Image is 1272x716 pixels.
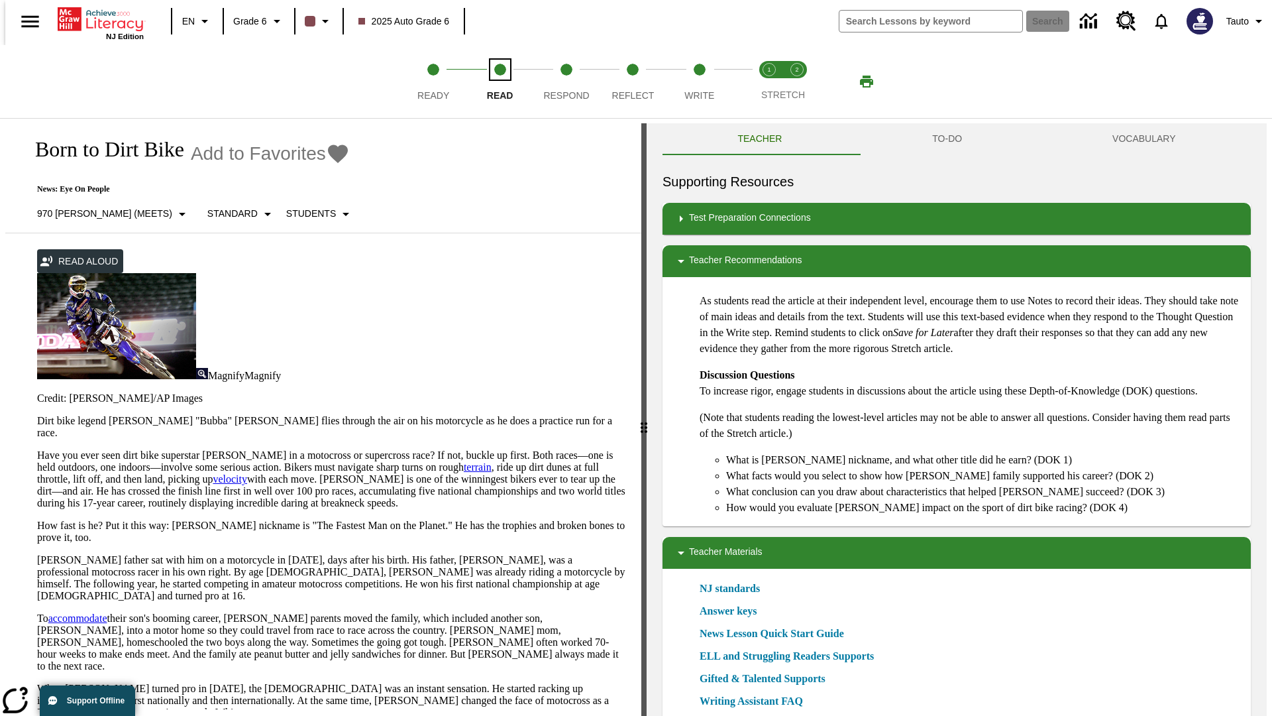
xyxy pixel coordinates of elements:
a: Resource Center, Will open in new tab [1108,3,1144,39]
span: Reflect [612,90,655,101]
div: activity [647,123,1267,716]
button: Stretch Read step 1 of 2 [750,45,788,118]
div: Instructional Panel Tabs [662,123,1251,155]
p: Standard [207,207,258,221]
button: Add to Favorites - Born to Dirt Bike [191,142,350,165]
p: [PERSON_NAME] father sat with him on a motorcycle in [DATE], days after his birth. His father, [P... [37,554,625,602]
li: What facts would you select to show how [PERSON_NAME] family supported his career? (DOK 2) [726,468,1240,484]
button: Class color is dark brown. Change class color [299,9,339,33]
p: Test Preparation Connections [689,211,811,227]
img: Avatar [1187,8,1213,34]
a: accommodate [48,613,107,624]
h6: Supporting Resources [662,171,1251,192]
span: Write [684,90,714,101]
span: Tauto [1226,15,1249,29]
button: Print [845,70,888,93]
p: 970 [PERSON_NAME] (Meets) [37,207,172,221]
a: Notifications [1144,4,1179,38]
button: Open side menu [11,2,50,41]
span: 2025 Auto Grade 6 [358,15,450,29]
button: Reflect step 4 of 5 [594,45,671,118]
button: TO-DO [857,123,1037,155]
button: Read step 2 of 5 [461,45,538,118]
li: What conclusion can you draw about characteristics that helped [PERSON_NAME] succeed? (DOK 3) [726,484,1240,500]
span: Grade 6 [233,15,267,29]
strong: Discussion Questions [700,369,795,381]
p: Credit: [PERSON_NAME]/AP Images [37,392,625,404]
div: Teacher Materials [662,537,1251,569]
a: NJ standards [700,581,768,597]
button: Select a new avatar [1179,4,1221,38]
li: How would you evaluate [PERSON_NAME] impact on the sport of dirt bike racing? (DOK 4) [726,500,1240,516]
input: search field [839,11,1022,32]
button: Respond step 3 of 5 [528,45,605,118]
p: How fast is he? Put it this way: [PERSON_NAME] nickname is "The Fastest Man on the Planet." He ha... [37,520,625,544]
button: Select Student [281,202,359,226]
button: VOCABULARY [1037,123,1251,155]
div: reading [5,123,641,709]
a: Gifted & Talented Supports [700,671,833,687]
span: Ready [417,90,449,101]
p: To their son's booming career, [PERSON_NAME] parents moved the family, which included another son... [37,613,625,672]
a: Data Center [1072,3,1108,40]
a: terrain [464,461,492,473]
text: 1 [767,66,770,73]
button: Write step 5 of 5 [661,45,738,118]
em: Save for Later [893,327,954,338]
p: Have you ever seen dirt bike superstar [PERSON_NAME] in a motocross or supercross race? If not, b... [37,449,625,509]
button: Stretch Respond step 2 of 2 [778,45,816,118]
p: Students [286,207,336,221]
img: Motocross racer James Stewart flies through the air on his dirt bike. [37,273,196,379]
a: ELL and Struggling Readers Supports [700,648,882,664]
a: Writing Assistant FAQ [700,693,811,709]
div: Press Enter or Spacebar and then press right and left arrow keys to move the slider [641,123,647,716]
button: Profile/Settings [1221,9,1272,33]
button: Read Aloud [37,249,123,274]
span: Magnify [244,370,281,381]
a: News Lesson Quick Start Guide, Will open in new browser window or tab [700,626,844,642]
a: Answer keys, Will open in new browser window or tab [700,603,757,619]
text: 2 [795,66,798,73]
button: Language: EN, Select a language [176,9,219,33]
img: Magnify [196,368,208,379]
div: Test Preparation Connections [662,203,1251,235]
p: To increase rigor, engage students in discussions about the article using these Depth-of-Knowledg... [700,367,1240,399]
p: Teacher Recommendations [689,253,802,269]
button: Ready step 1 of 5 [395,45,472,118]
span: Read [487,90,513,101]
span: NJ Edition [106,32,144,40]
span: STRETCH [761,89,805,100]
div: Teacher Recommendations [662,245,1251,277]
p: As students read the article at their independent level, encourage them to use Notes to record th... [700,293,1240,357]
p: (Note that students reading the lowest-level articles may not be able to answer all questions. Co... [700,410,1240,442]
span: Magnify [208,370,244,381]
span: Add to Favorites [191,143,326,164]
button: Grade: Grade 6, Select a grade [228,9,290,33]
p: Dirt bike legend [PERSON_NAME] "Bubba" [PERSON_NAME] flies through the air on his motorcycle as h... [37,415,625,439]
button: Teacher [662,123,857,155]
span: EN [182,15,195,29]
li: What is [PERSON_NAME] nickname, and what other title did he earn? (DOK 1) [726,452,1240,468]
button: Support Offline [40,686,135,716]
span: Support Offline [67,696,125,705]
button: Select Lexile, 970 Lexile (Meets) [32,202,195,226]
button: Scaffolds, Standard [202,202,281,226]
span: Respond [543,90,589,101]
div: Home [58,5,144,40]
p: Teacher Materials [689,545,763,561]
h1: Born to Dirt Bike [21,137,184,162]
p: News: Eye On People [21,184,359,194]
a: velocity [213,473,247,485]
